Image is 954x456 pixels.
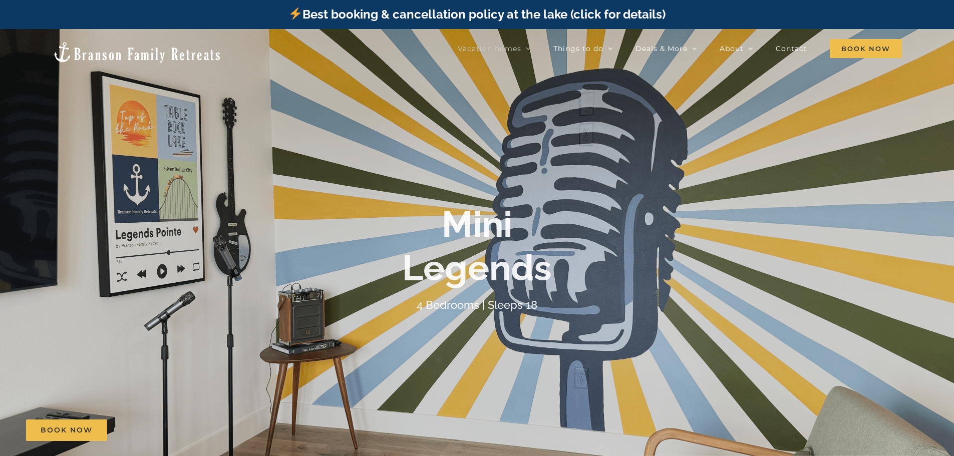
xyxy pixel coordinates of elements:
[635,39,697,59] a: Deals & More
[553,39,613,59] a: Things to do
[288,7,665,22] a: Best booking & cancellation policy at the lake (click for details)
[830,39,902,58] span: Book Now
[402,203,552,288] b: Mini Legends
[635,45,688,52] span: Deals & More
[289,8,301,20] img: ⚡️
[26,419,107,441] a: Book Now
[41,426,93,434] span: Book Now
[458,39,902,59] nav: Main Menu
[52,41,222,64] img: Branson Family Retreats Logo
[553,45,603,52] span: Things to do
[458,39,531,59] a: Vacation homes
[458,45,521,52] span: Vacation homes
[720,45,744,52] span: About
[776,39,807,59] a: Contact
[776,45,807,52] span: Contact
[720,39,753,59] a: About
[417,298,537,311] h4: 4 Bedrooms | Sleeps 18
